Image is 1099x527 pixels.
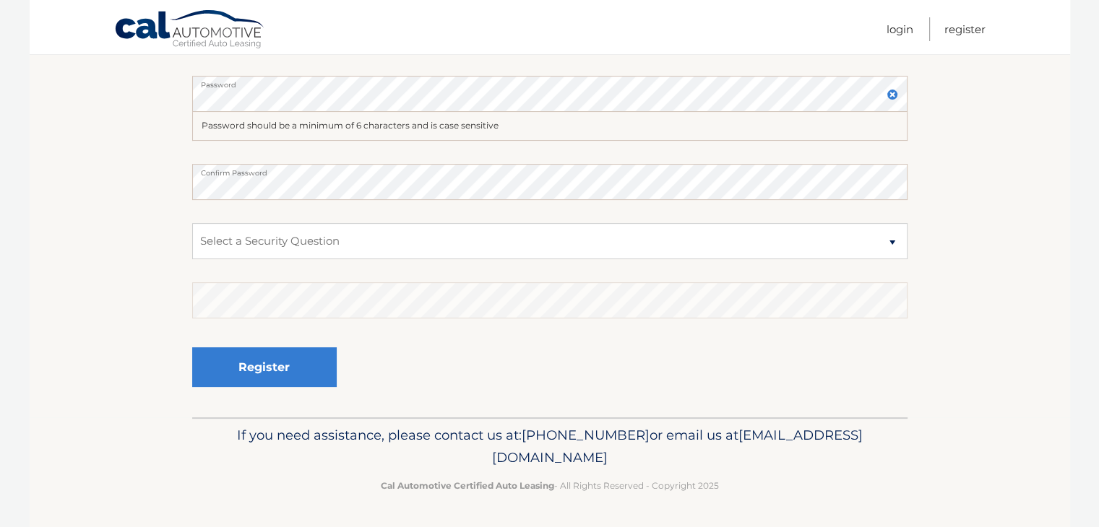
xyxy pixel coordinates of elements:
a: Login [887,17,913,41]
button: Register [192,347,337,387]
a: Cal Automotive [114,9,266,51]
div: Password should be a minimum of 6 characters and is case sensitive [192,112,908,141]
img: close.svg [887,89,898,100]
a: Register [944,17,986,41]
p: If you need assistance, please contact us at: or email us at [202,424,898,470]
label: Password [192,76,908,87]
p: - All Rights Reserved - Copyright 2025 [202,478,898,493]
strong: Cal Automotive Certified Auto Leasing [381,480,554,491]
span: [PHONE_NUMBER] [522,427,650,443]
label: Confirm Password [192,164,908,175]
